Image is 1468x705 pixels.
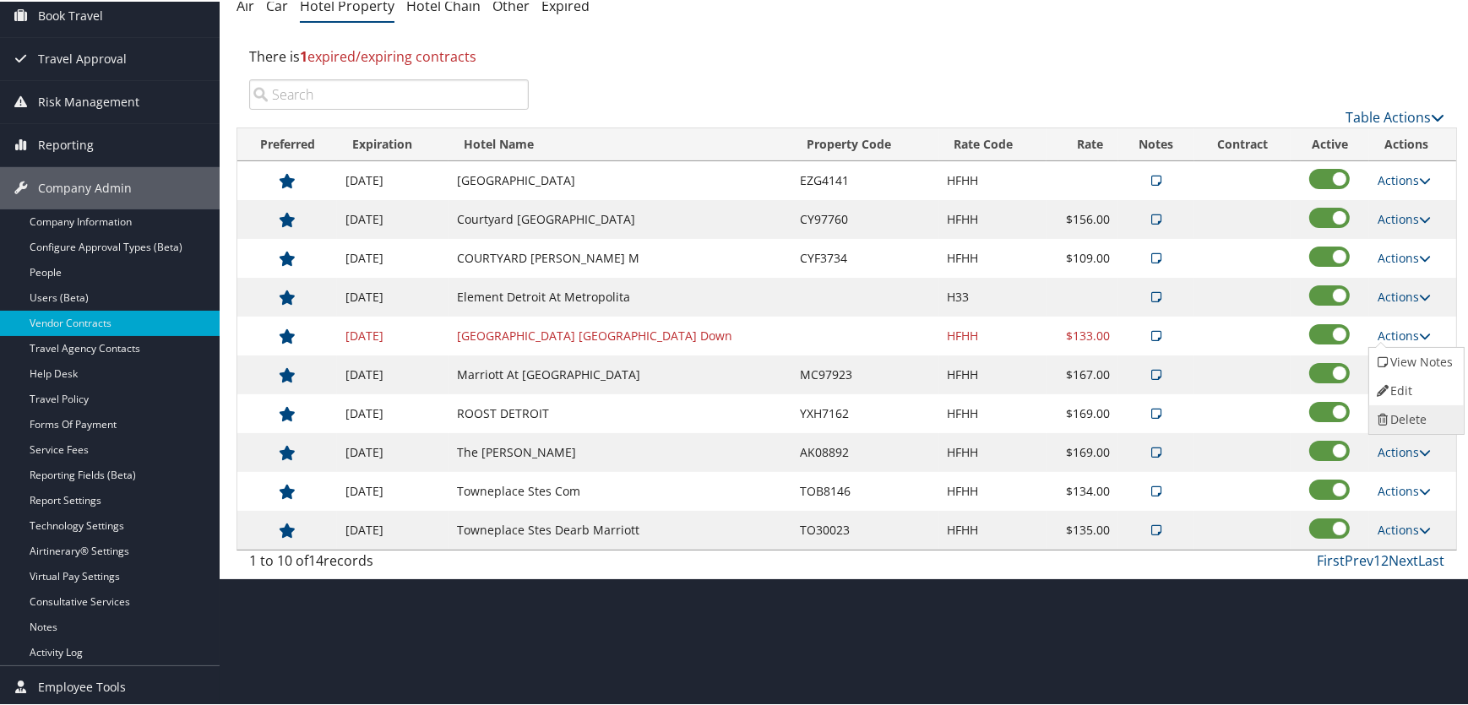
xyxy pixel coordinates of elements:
[1118,127,1194,160] th: Notes: activate to sort column ascending
[791,509,939,548] td: TO30023
[337,393,448,431] td: [DATE]
[1381,550,1389,568] a: 2
[1194,127,1291,160] th: Contract: activate to sort column ascending
[939,470,1047,509] td: HFHH
[337,470,448,509] td: [DATE]
[337,509,448,548] td: [DATE]
[791,470,939,509] td: TOB8146
[939,237,1047,276] td: HFHH
[939,509,1047,548] td: HFHH
[337,127,448,160] th: Expiration: activate to sort column ascending
[337,431,448,470] td: [DATE]
[1373,550,1381,568] a: 1
[300,46,307,64] strong: 1
[1369,127,1456,160] th: Actions
[449,198,791,237] td: Courtyard [GEOGRAPHIC_DATA]
[237,32,1457,78] div: There is
[1418,550,1444,568] a: Last
[791,393,939,431] td: YXH7162
[449,237,791,276] td: COURTYARD [PERSON_NAME] M
[1378,209,1431,225] a: Actions
[1369,404,1460,432] a: Delete
[449,509,791,548] td: Towneplace Stes Dearb Marriott
[249,549,529,578] div: 1 to 10 of records
[1291,127,1369,160] th: Active: activate to sort column ascending
[939,393,1047,431] td: HFHH
[1317,550,1345,568] a: First
[791,237,939,276] td: CYF3734
[38,36,127,79] span: Travel Approval
[249,78,529,108] input: Search
[38,122,94,165] span: Reporting
[38,79,139,122] span: Risk Management
[1047,127,1117,160] th: Rate: activate to sort column ascending
[449,470,791,509] td: Towneplace Stes Com
[1378,248,1431,264] a: Actions
[939,276,1047,315] td: H33
[1369,375,1460,404] a: Edit
[1047,198,1117,237] td: $156.00
[939,127,1047,160] th: Rate Code: activate to sort column ascending
[449,393,791,431] td: ROOST DETROIT
[337,237,448,276] td: [DATE]
[449,160,791,198] td: [GEOGRAPHIC_DATA]
[237,127,337,160] th: Preferred: activate to sort column ascending
[300,46,476,64] span: expired/expiring contracts
[308,550,324,568] span: 14
[1346,106,1444,125] a: Table Actions
[1389,550,1418,568] a: Next
[1378,481,1431,497] a: Actions
[939,354,1047,393] td: HFHH
[337,160,448,198] td: [DATE]
[337,354,448,393] td: [DATE]
[449,354,791,393] td: Marriott At [GEOGRAPHIC_DATA]
[939,160,1047,198] td: HFHH
[1369,346,1460,375] a: View Notes
[1345,550,1373,568] a: Prev
[1378,520,1431,536] a: Actions
[1047,470,1117,509] td: $134.00
[449,127,791,160] th: Hotel Name: activate to sort column ascending
[939,198,1047,237] td: HFHH
[791,354,939,393] td: MC97923
[1378,326,1431,342] a: Actions
[791,160,939,198] td: EZG4141
[1047,354,1117,393] td: $167.00
[1047,237,1117,276] td: $109.00
[1378,171,1431,187] a: Actions
[791,198,939,237] td: CY97760
[1378,442,1431,458] a: Actions
[449,315,791,354] td: [GEOGRAPHIC_DATA] [GEOGRAPHIC_DATA] Down
[449,276,791,315] td: Element Detroit At Metropolita
[449,431,791,470] td: The [PERSON_NAME]
[1047,393,1117,431] td: $169.00
[939,431,1047,470] td: HFHH
[337,315,448,354] td: [DATE]
[791,127,939,160] th: Property Code: activate to sort column ascending
[38,165,132,208] span: Company Admin
[337,276,448,315] td: [DATE]
[1047,431,1117,470] td: $169.00
[791,431,939,470] td: AK08892
[939,315,1047,354] td: HFHH
[1047,509,1117,548] td: $135.00
[1047,315,1117,354] td: $133.00
[1378,287,1431,303] a: Actions
[337,198,448,237] td: [DATE]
